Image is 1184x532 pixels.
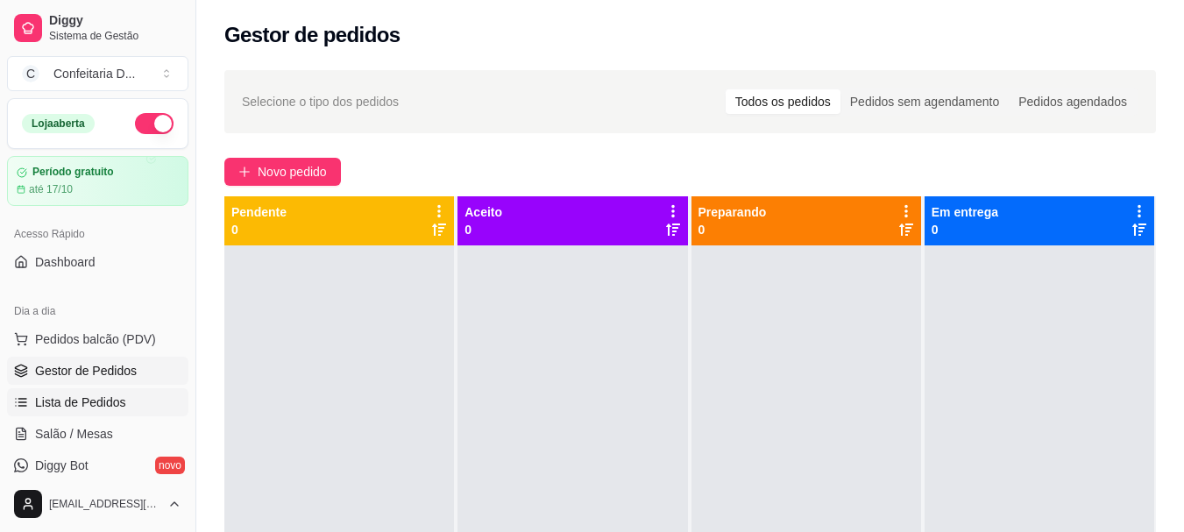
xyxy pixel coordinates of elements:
[35,253,96,271] span: Dashboard
[7,220,188,248] div: Acesso Rápido
[726,89,840,114] div: Todos os pedidos
[49,497,160,511] span: [EMAIL_ADDRESS][DOMAIN_NAME]
[231,221,287,238] p: 0
[258,162,327,181] span: Novo pedido
[7,325,188,353] button: Pedidos balcão (PDV)
[231,203,287,221] p: Pendente
[7,248,188,276] a: Dashboard
[7,451,188,479] a: Diggy Botnovo
[238,166,251,178] span: plus
[49,29,181,43] span: Sistema de Gestão
[135,113,174,134] button: Alterar Status
[35,330,156,348] span: Pedidos balcão (PDV)
[464,221,502,238] p: 0
[7,483,188,525] button: [EMAIL_ADDRESS][DOMAIN_NAME]
[698,221,767,238] p: 0
[49,13,181,29] span: Diggy
[1009,89,1137,114] div: Pedidos agendados
[932,203,998,221] p: Em entrega
[7,297,188,325] div: Dia a dia
[22,114,95,133] div: Loja aberta
[35,394,126,411] span: Lista de Pedidos
[53,65,135,82] div: Confeitaria D ...
[7,357,188,385] a: Gestor de Pedidos
[7,420,188,448] a: Salão / Mesas
[7,7,188,49] a: DiggySistema de Gestão
[698,203,767,221] p: Preparando
[22,65,39,82] span: C
[35,457,89,474] span: Diggy Bot
[224,158,341,186] button: Novo pedido
[932,221,998,238] p: 0
[7,156,188,206] a: Período gratuitoaté 17/10
[242,92,399,111] span: Selecione o tipo dos pedidos
[29,182,73,196] article: até 17/10
[35,362,137,379] span: Gestor de Pedidos
[7,56,188,91] button: Select a team
[224,21,401,49] h2: Gestor de pedidos
[7,388,188,416] a: Lista de Pedidos
[840,89,1009,114] div: Pedidos sem agendamento
[32,166,114,179] article: Período gratuito
[464,203,502,221] p: Aceito
[35,425,113,443] span: Salão / Mesas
